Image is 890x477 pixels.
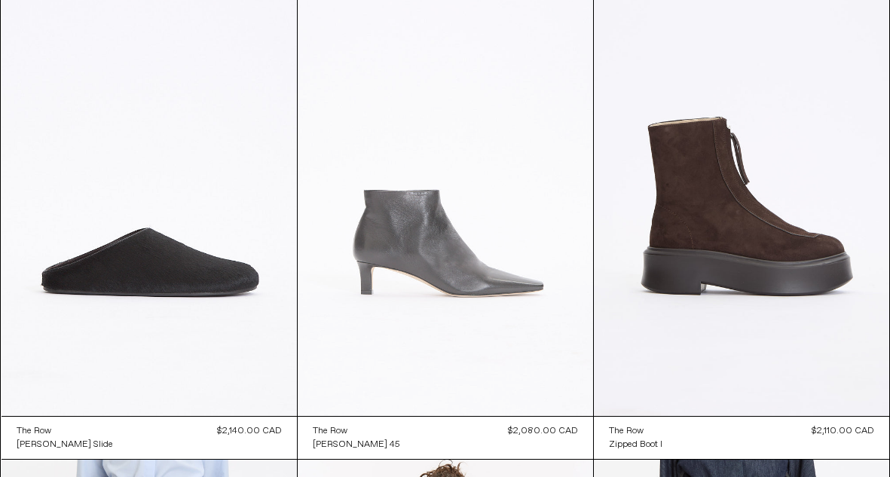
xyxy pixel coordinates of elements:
div: The Row [609,425,644,438]
div: The Row [17,425,51,438]
a: The Row [17,424,113,438]
a: The Row [313,424,400,438]
div: The Row [313,425,347,438]
div: [PERSON_NAME] Slide [17,439,113,451]
div: $2,110.00 CAD [812,424,874,438]
div: Zipped Boot I [609,439,662,451]
a: [PERSON_NAME] 45 [313,438,400,451]
a: Zipped Boot I [609,438,662,451]
div: [PERSON_NAME] 45 [313,439,400,451]
a: [PERSON_NAME] Slide [17,438,113,451]
div: $2,080.00 CAD [508,424,578,438]
a: The Row [609,424,662,438]
div: $2,140.00 CAD [217,424,282,438]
